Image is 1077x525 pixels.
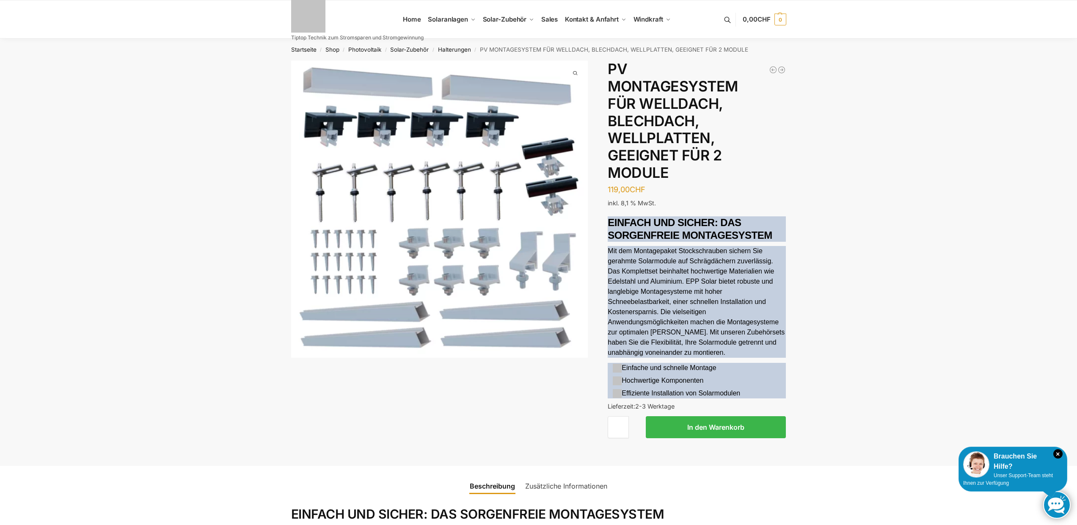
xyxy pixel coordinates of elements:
a: Sales [537,0,561,39]
a: Shop [325,46,339,53]
span: / [317,47,325,53]
div: Brauchen Sie Hilfe? [963,451,1063,472]
p: Einfache und schnelle Montage [622,363,716,373]
span: Sales [541,15,558,23]
span: 0,00 [743,15,770,23]
a: Halterungen [438,46,471,53]
span: 0 [774,14,786,25]
span: Unser Support-Team steht Ihnen zur Verfügung [963,472,1053,486]
span: Kontakt & Anfahrt [565,15,619,23]
span: CHF [757,15,771,23]
a: Beschreibung [465,476,520,496]
h2: EINFACH UND SICHER: DAS SORGENFREIE MONTAGESYSTEM [608,216,786,242]
span: / [471,47,480,53]
button: In den Warenkorb [646,416,786,438]
span: Windkraft [634,15,663,23]
span: / [381,47,390,53]
span: / [429,47,438,53]
a: Startseite [291,46,317,53]
p: Effiziente Installation von Solarmodulen [622,388,740,398]
a: Kontakt & Anfahrt [561,0,630,39]
span: 2-3 Werktage [635,403,675,410]
a: 0,00CHF 0 [743,7,786,32]
img: Customer service [963,451,989,478]
a: s l1600 7s l1600 7 [291,61,588,358]
h2: EINFACH UND SICHER: DAS SORGENFREIE MONTAGESYSTEM [291,506,786,522]
a: Solaranlagen [424,0,479,39]
img: s-l1600 (7) [291,61,588,358]
img: gif;base64,R0lGODdhAQABAPAAAMPDwwAAACwAAAAAAQABAAACAkQBADs= [613,376,622,385]
a: Photovoltaik [348,46,381,53]
a: Windkraft [630,0,674,39]
a: Balkonhaken für Solarmodule - Eckig 9,5 cm [769,66,777,74]
a: Zusätzliche Informationen [520,476,612,496]
span: Solar-Zubehör [483,15,527,23]
img: gif;base64,R0lGODdhAQABAPAAAMPDwwAAACwAAAAAAQABAAACAkQBADs= [613,389,622,398]
a: Solar-Zubehör [390,46,429,53]
bdi: 119,00 [608,185,645,194]
p: Tiptop Technik zum Stromsparen und Stromgewinnung [291,35,424,40]
span: CHF [630,185,645,194]
span: Solaranlagen [428,15,468,23]
p: Mit dem Montagepaket Stockschrauben sichern Sie gerahmte Solarmodule auf Schrägdächern zuverlässi... [608,246,786,358]
span: inkl. 8,1 % MwSt. [608,199,656,207]
i: Schließen [1053,449,1063,459]
nav: Breadcrumb [276,39,801,61]
a: Universal Halterung für Balkon, Wand, Dach [777,66,786,74]
img: gif;base64,R0lGODdhAQABAPAAAMPDwwAAACwAAAAAAQABAAACAkQBADs= [613,364,622,373]
p: Hochwertige Komponenten [622,376,703,386]
input: Produktmenge [608,416,629,438]
span: Lieferzeit: [608,403,675,410]
h1: PV MONTAGESYSTEM FÜR WELLDACH, BLECHDACH, WELLPLATTEN, GEEIGNET FÜR 2 MODULE [608,61,786,182]
a: Solar-Zubehör [479,0,537,39]
span: / [339,47,348,53]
